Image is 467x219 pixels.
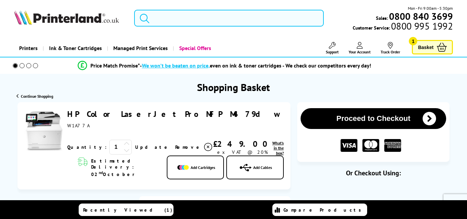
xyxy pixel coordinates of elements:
img: American Express [384,139,401,152]
div: £249.00 [213,139,272,149]
span: Recently Viewed (1) [83,207,172,213]
img: MASTER CARD [362,139,379,152]
span: ex VAT @ 20% [217,149,268,155]
span: Your Account [349,49,371,54]
img: Printerland Logo [14,10,119,25]
span: Customer Service: [353,23,453,31]
sup: nd [99,170,103,175]
a: Continue Shopping [16,94,53,99]
a: Printers [14,40,43,57]
span: Ink & Toner Cartridges [49,40,102,57]
a: Update [135,144,170,150]
iframe: PayPal [306,188,440,203]
a: Ink & Toner Cartridges [43,40,107,57]
span: 1 [409,37,417,45]
a: Your Account [349,42,371,54]
span: Remove [175,144,202,150]
span: W1A77A [67,123,89,129]
div: - even on ink & toner cartridges - We check our competitors every day! [140,62,371,69]
span: Add Cartridges [191,165,215,170]
img: Add Cartridges [177,165,189,170]
span: Compare Products [283,207,365,213]
span: Continue Shopping [21,94,53,99]
span: Quantity: [67,144,107,150]
a: HP Color LaserJet Pro MFP M479dw [67,109,280,119]
span: Support [326,49,339,54]
h1: Shopping Basket [197,81,270,94]
a: Compare Products [272,204,367,216]
a: Printerland Logo [14,10,126,26]
span: Price Match Promise* [90,62,140,69]
a: Support [326,42,339,54]
a: 0800 840 3699 [388,13,453,19]
span: Add Cables [253,165,272,170]
a: Special Offers [173,40,216,57]
span: We won’t be beaten on price, [142,62,210,69]
span: Estimated Delivery: 02 October [91,158,160,177]
b: 0800 840 3699 [389,10,453,23]
li: modal_Promise [3,60,445,72]
a: Recently Viewed (1) [79,204,173,216]
a: lnk_inthebox [272,140,284,156]
a: Managed Print Services [107,40,173,57]
button: Proceed to Checkout [301,108,446,129]
img: VISA [341,139,357,152]
span: Basket [418,43,433,52]
a: Track Order [381,42,400,54]
span: Mon - Fri 9:00am - 5:30pm [408,5,453,11]
a: Delete item from your basket [175,142,213,152]
div: Or Checkout Using: [297,169,450,177]
span: 0800 995 1992 [390,23,453,29]
span: What's in the box? [272,140,284,156]
div: Do you have a discount code? [37,200,132,206]
img: HP Color LaserJet Pro MFP M479dw [24,112,64,151]
span: Sales: [376,15,388,21]
a: Basket 1 [412,40,453,54]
